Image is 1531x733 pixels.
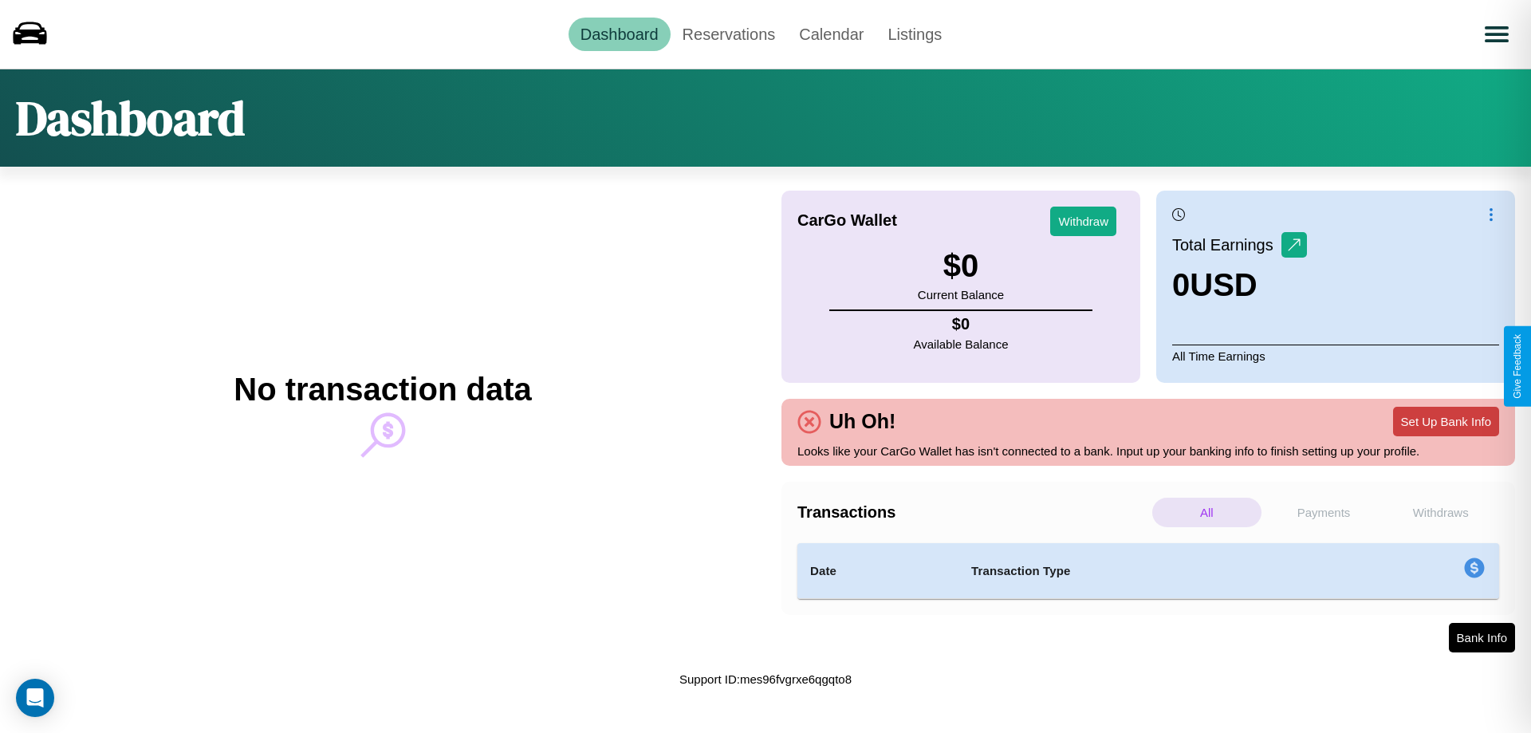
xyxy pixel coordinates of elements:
[1386,498,1495,527] p: Withdraws
[787,18,876,51] a: Calendar
[914,333,1009,355] p: Available Balance
[1172,267,1307,303] h3: 0 USD
[797,543,1499,599] table: simple table
[1474,12,1519,57] button: Open menu
[1512,334,1523,399] div: Give Feedback
[1269,498,1379,527] p: Payments
[821,410,903,433] h4: Uh Oh!
[234,372,531,408] h2: No transaction data
[918,248,1004,284] h3: $ 0
[679,668,852,690] p: Support ID: mes96fvgrxe6qgqto8
[797,440,1499,462] p: Looks like your CarGo Wallet has isn't connected to a bank. Input up your banking info to finish ...
[918,284,1004,305] p: Current Balance
[16,85,245,151] h1: Dashboard
[1152,498,1261,527] p: All
[1172,231,1281,259] p: Total Earnings
[1449,623,1515,652] button: Bank Info
[671,18,788,51] a: Reservations
[569,18,671,51] a: Dashboard
[810,562,946,581] h4: Date
[876,18,954,51] a: Listings
[1393,407,1499,436] button: Set Up Bank Info
[914,315,1009,333] h4: $ 0
[971,562,1333,581] h4: Transaction Type
[797,211,897,230] h4: CarGo Wallet
[797,503,1148,522] h4: Transactions
[1172,345,1499,367] p: All Time Earnings
[1050,207,1116,236] button: Withdraw
[16,679,54,717] div: Open Intercom Messenger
